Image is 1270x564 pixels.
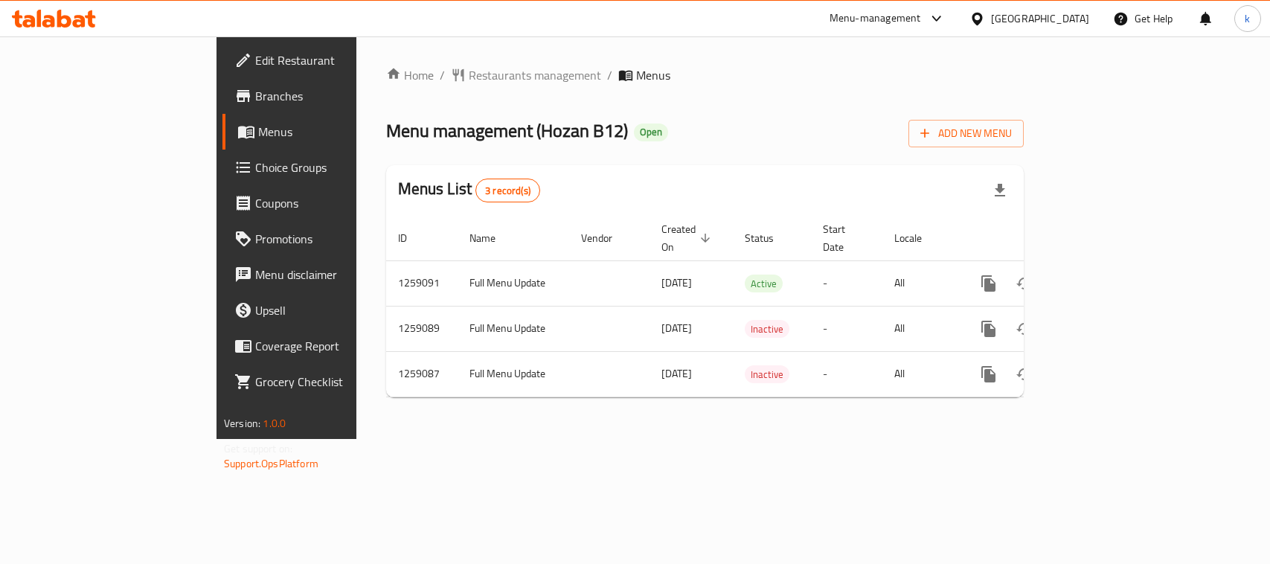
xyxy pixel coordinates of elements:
table: enhanced table [386,216,1126,397]
span: Upsell [255,301,417,319]
span: Status [745,229,793,247]
span: Version: [224,414,260,433]
a: Branches [222,78,429,114]
a: Edit Restaurant [222,42,429,78]
span: Branches [255,87,417,105]
td: - [811,260,882,306]
div: [GEOGRAPHIC_DATA] [991,10,1089,27]
span: Coverage Report [255,337,417,355]
td: Full Menu Update [458,351,569,397]
span: Created On [661,220,715,256]
span: Menu management ( Hozan B12 ) [386,114,628,147]
a: Upsell [222,292,429,328]
span: Menu disclaimer [255,266,417,283]
div: Open [634,124,668,141]
a: Coverage Report [222,328,429,364]
button: Add New Menu [908,120,1024,147]
a: Support.OpsPlatform [224,454,318,473]
button: more [971,266,1007,301]
span: 1.0.0 [263,414,286,433]
h2: Menus List [398,178,540,202]
td: All [882,351,959,397]
span: 3 record(s) [476,184,539,198]
a: Coupons [222,185,429,221]
div: Menu-management [830,10,921,28]
button: more [971,356,1007,392]
td: Full Menu Update [458,260,569,306]
span: k [1245,10,1250,27]
span: Add New Menu [920,124,1012,143]
td: Full Menu Update [458,306,569,351]
a: Choice Groups [222,150,429,185]
span: [DATE] [661,364,692,383]
span: Name [469,229,515,247]
td: - [811,306,882,351]
span: Menus [636,66,670,84]
span: Coupons [255,194,417,212]
span: Restaurants management [469,66,601,84]
span: Inactive [745,366,789,383]
div: Inactive [745,365,789,383]
a: Restaurants management [451,66,601,84]
li: / [607,66,612,84]
span: Open [634,126,668,138]
td: All [882,260,959,306]
span: Active [745,275,783,292]
span: Menus [258,123,417,141]
span: [DATE] [661,273,692,292]
div: Total records count [475,179,540,202]
span: Edit Restaurant [255,51,417,69]
span: Locale [894,229,941,247]
li: / [440,66,445,84]
a: Menus [222,114,429,150]
span: Inactive [745,321,789,338]
span: Promotions [255,230,417,248]
td: All [882,306,959,351]
a: Grocery Checklist [222,364,429,400]
button: Change Status [1007,356,1042,392]
button: more [971,311,1007,347]
th: Actions [959,216,1126,261]
span: Start Date [823,220,865,256]
span: Grocery Checklist [255,373,417,391]
a: Promotions [222,221,429,257]
span: Choice Groups [255,158,417,176]
span: [DATE] [661,318,692,338]
button: Change Status [1007,266,1042,301]
span: Vendor [581,229,632,247]
td: - [811,351,882,397]
span: ID [398,229,426,247]
div: Inactive [745,320,789,338]
nav: breadcrumb [386,66,1024,84]
div: Export file [982,173,1018,208]
button: Change Status [1007,311,1042,347]
a: Menu disclaimer [222,257,429,292]
span: Get support on: [224,439,292,458]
